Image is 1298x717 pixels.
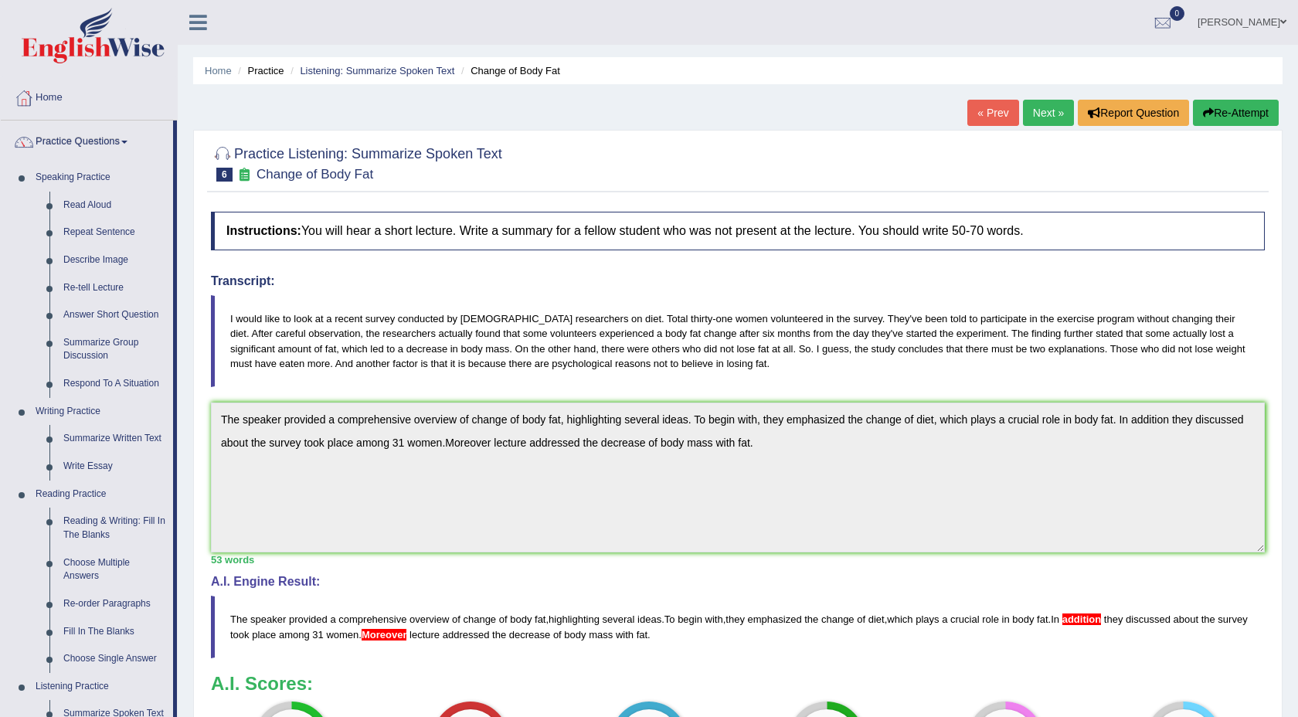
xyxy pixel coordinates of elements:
[887,613,912,625] span: which
[279,629,310,641] span: among
[463,613,496,625] span: change
[1078,100,1189,126] button: Report Question
[338,613,406,625] span: comprehensive
[211,295,1265,386] blockquote: I would like to look at a recent survey conducted by [DEMOGRAPHIC_DATA] researchers on diet. Tota...
[1,76,177,115] a: Home
[967,100,1018,126] a: « Prev
[56,274,173,302] a: Re-tell Lecture
[1051,613,1059,625] span: In
[211,673,313,694] b: A.I. Scores:
[56,618,173,646] a: Fill In The Blanks
[56,370,173,398] a: Respond To A Situation
[211,143,502,182] h2: Practice Listening: Summarize Spoken Text
[1,121,173,159] a: Practice Questions
[705,613,723,625] span: with
[230,613,247,625] span: The
[211,596,1265,658] blockquote: , . , , . . .
[56,192,173,219] a: Read Aloud
[211,552,1265,567] div: 53 words
[330,613,335,625] span: a
[589,629,613,641] span: mass
[1218,613,1247,625] span: survey
[205,65,232,76] a: Home
[250,613,286,625] span: speaker
[857,613,865,625] span: of
[821,613,855,625] span: change
[252,629,276,641] span: place
[56,549,173,590] a: Choose Multiple Answers
[56,508,173,549] a: Reading & Writing: Fill In The Blanks
[509,629,550,641] span: decrease
[29,673,173,701] a: Listening Practice
[56,645,173,673] a: Choose Single Answer
[748,613,802,625] span: emphasized
[549,613,600,625] span: highlighting
[916,613,939,625] span: plays
[226,224,301,237] b: Instructions:
[362,629,407,641] span: A comma may be missing after the conjunctive/linking adverb ‘Moreover’. (did you mean: Moreover,)
[56,246,173,274] a: Describe Image
[535,613,545,625] span: fat
[942,613,947,625] span: a
[326,629,358,641] span: women
[1173,613,1198,625] span: about
[457,63,560,78] li: Change of Body Fat
[868,613,885,625] span: diet
[1201,613,1215,625] span: the
[982,613,999,625] span: role
[216,168,233,182] span: 6
[211,575,1265,589] h4: A.I. Engine Result:
[211,274,1265,288] h4: Transcript:
[300,65,454,76] a: Listening: Summarize Spoken Text
[1104,613,1123,625] span: they
[664,613,675,625] span: To
[637,613,661,625] span: ideas
[443,629,490,641] span: addressed
[409,613,449,625] span: overview
[1037,613,1048,625] span: fat
[409,629,440,641] span: lecture
[1170,6,1185,21] span: 0
[257,167,373,182] small: Change of Body Fat
[1002,613,1010,625] span: in
[1062,613,1102,625] span: A comma may be missing after the conjunctive/linking adverb ‘addition’. (did you mean: addition,)
[603,613,635,625] span: several
[553,629,562,641] span: of
[637,629,647,641] span: fat
[56,453,173,481] a: Write Essay
[678,613,702,625] span: begin
[804,613,818,625] span: the
[29,481,173,508] a: Reading Practice
[56,329,173,370] a: Summarize Group Discussion
[564,629,586,641] span: body
[211,212,1265,250] h4: You will hear a short lecture. Write a summary for a fellow student who was not present at the le...
[1126,613,1171,625] span: discussed
[29,164,173,192] a: Speaking Practice
[56,590,173,618] a: Re-order Paragraphs
[725,613,745,625] span: they
[230,629,250,641] span: took
[236,168,253,182] small: Exam occurring question
[492,629,506,641] span: the
[29,398,173,426] a: Writing Practice
[56,301,173,329] a: Answer Short Question
[56,219,173,246] a: Repeat Sentence
[1023,100,1074,126] a: Next »
[616,629,634,641] span: with
[452,613,460,625] span: of
[56,425,173,453] a: Summarize Written Text
[1012,613,1034,625] span: body
[289,613,328,625] span: provided
[950,613,980,625] span: crucial
[510,613,532,625] span: body
[312,629,323,641] span: 31
[234,63,284,78] li: Practice
[1193,100,1279,126] button: Re-Attempt
[499,613,508,625] span: of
